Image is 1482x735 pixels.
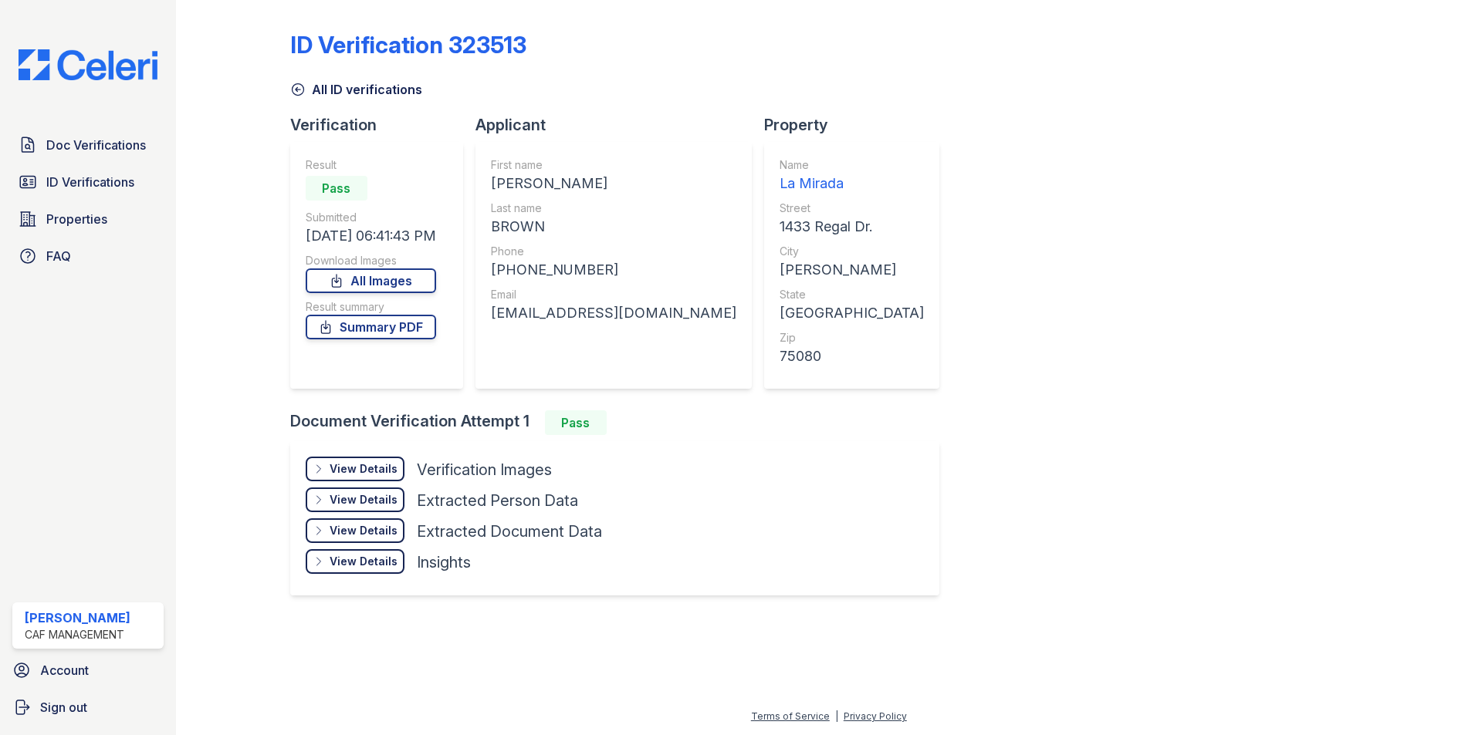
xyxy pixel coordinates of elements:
div: Verification [290,114,475,136]
div: Name [780,157,924,173]
a: All ID verifications [290,80,422,99]
span: ID Verifications [46,173,134,191]
span: FAQ [46,247,71,265]
div: Extracted Document Data [417,521,602,542]
div: Submitted [306,210,436,225]
div: [PERSON_NAME] [25,609,130,627]
div: CAF Management [25,627,130,642]
div: View Details [330,554,398,569]
div: State [780,287,924,302]
a: Account [6,655,170,686]
div: Verification Images [417,459,552,480]
div: [PHONE_NUMBER] [491,259,736,281]
div: First name [491,157,736,173]
div: Street [780,201,924,216]
div: [EMAIL_ADDRESS][DOMAIN_NAME] [491,302,736,324]
a: Properties [12,204,164,234]
div: | [835,710,838,722]
span: Doc Verifications [46,136,146,154]
div: Pass [545,410,607,435]
a: Name La Mirada [780,157,924,194]
div: Property [764,114,952,136]
div: Result summary [306,299,436,315]
div: Document Verification Attempt 1 [290,410,952,435]
div: Result [306,157,436,173]
a: All Images [306,268,436,293]
div: [GEOGRAPHIC_DATA] [780,302,924,324]
a: Privacy Policy [844,710,907,722]
div: View Details [330,523,398,538]
div: City [780,244,924,259]
span: Sign out [40,698,87,716]
div: Insights [417,551,471,573]
img: CE_Logo_Blue-a8612792a0a2168367f1c8372b55b34899dd931a85d93a1a3d3e32e68fde9ad4.png [6,49,170,80]
a: ID Verifications [12,167,164,197]
div: View Details [330,461,398,477]
a: Terms of Service [751,710,830,722]
div: Phone [491,244,736,259]
span: Account [40,661,89,679]
div: View Details [330,492,398,507]
div: Last name [491,201,736,216]
div: Zip [780,330,924,346]
iframe: chat widget [1417,673,1467,720]
a: Doc Verifications [12,130,164,160]
div: BROWN [491,216,736,238]
a: Sign out [6,692,170,723]
div: La Mirada [780,173,924,194]
div: Email [491,287,736,302]
span: Properties [46,210,107,228]
div: Pass [306,176,367,201]
div: 1433 Regal Dr. [780,216,924,238]
a: Summary PDF [306,315,436,339]
div: [DATE] 06:41:43 PM [306,225,436,247]
a: FAQ [12,241,164,271]
div: [PERSON_NAME] [491,173,736,194]
div: [PERSON_NAME] [780,259,924,281]
div: ID Verification 323513 [290,31,526,59]
div: 75080 [780,346,924,367]
div: Extracted Person Data [417,490,578,511]
div: Applicant [475,114,764,136]
div: Download Images [306,253,436,268]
